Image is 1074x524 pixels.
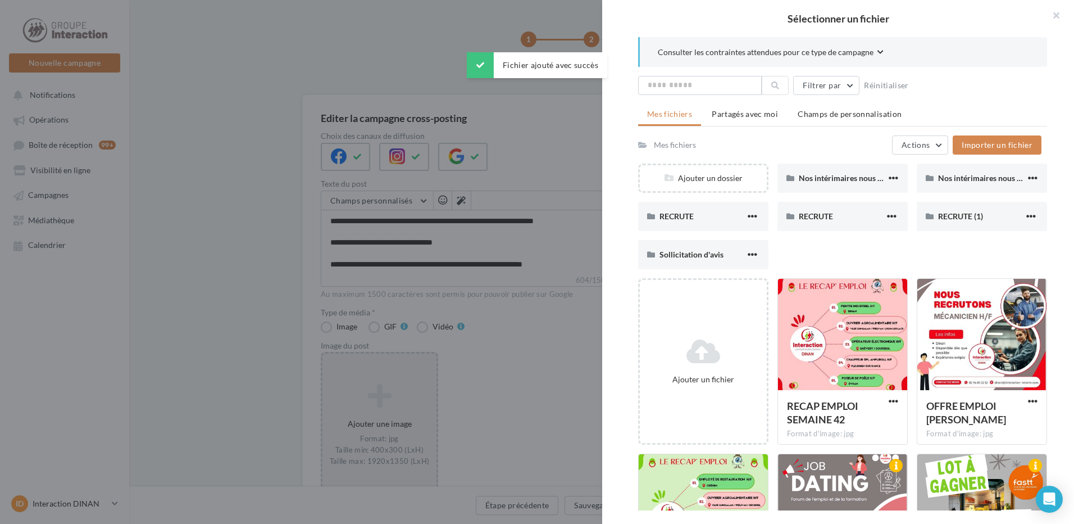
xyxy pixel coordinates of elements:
span: Nos intérimaires nous partagent leur [799,173,927,183]
button: Importer un fichier [953,135,1041,155]
button: Consulter les contraintes attendues pour ce type de campagne [658,46,884,60]
div: Format d'image: jpg [926,429,1037,439]
span: Partagés avec moi [712,109,778,119]
span: RECRUTE [799,211,833,221]
div: Ajouter un fichier [644,374,762,385]
span: Champs de personnalisation [798,109,902,119]
button: Actions [892,135,948,155]
div: Fichier ajouté avec succès [467,52,607,78]
div: Open Intercom Messenger [1036,486,1063,513]
span: RECAP EMPLOI SEMAINE 42 [787,400,858,426]
span: RECRUTE (1) [938,211,983,221]
button: Réinitialiser [859,79,913,92]
span: Mes fichiers [647,109,692,119]
div: Format d'image: jpg [787,429,898,439]
div: Mes fichiers [654,139,696,151]
span: Nos intérimaires nous partagent leur [938,173,1066,183]
span: Actions [902,140,930,150]
h2: Sélectionner un fichier [620,13,1056,24]
span: OFFRE EMPLOI MECANO [926,400,1006,426]
span: RECRUTE [659,211,694,221]
button: Filtrer par [793,76,859,95]
div: Ajouter un dossier [640,173,767,184]
span: Importer un fichier [962,140,1032,150]
span: Sollicitation d'avis [659,250,723,259]
span: Consulter les contraintes attendues pour ce type de campagne [658,47,873,58]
